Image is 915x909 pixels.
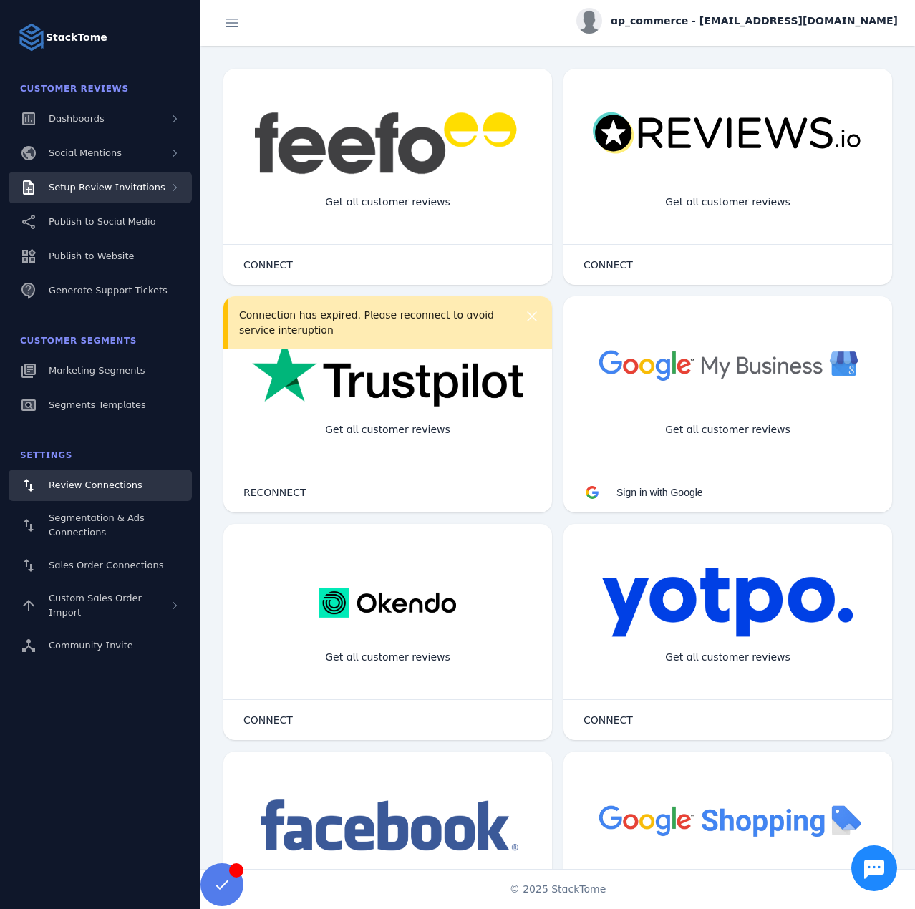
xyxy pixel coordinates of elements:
span: RECONNECT [243,487,306,497]
span: Segmentation & Ads Connections [49,512,145,538]
span: Customer Segments [20,336,137,346]
div: Import Products from Google [643,866,812,904]
img: facebook.png [252,794,523,858]
span: CONNECT [584,715,633,725]
span: © 2025 StackTome [510,882,606,897]
img: feefo.png [252,112,523,175]
button: RECONNECT [229,478,321,507]
span: Custom Sales Order Import [49,593,142,618]
button: CONNECT [569,706,647,734]
button: CONNECT [229,706,307,734]
img: profile.jpg [576,8,602,34]
img: Logo image [17,23,46,52]
span: Publish to Website [49,251,134,261]
div: Get all customer reviews [314,638,462,676]
span: Community Invite [49,640,133,651]
img: okendo.webp [319,567,456,638]
span: Setup Review Invitations [49,182,165,193]
div: Get all customer reviews [654,183,802,221]
img: googlebusiness.png [592,339,863,390]
span: ap_commerce - [EMAIL_ADDRESS][DOMAIN_NAME] [611,14,898,29]
span: Publish to Social Media [49,216,156,227]
a: Sales Order Connections [9,550,192,581]
button: ap_commerce - [EMAIL_ADDRESS][DOMAIN_NAME] [576,8,898,34]
img: yotpo.png [601,567,854,638]
a: Segments Templates [9,389,192,421]
span: CONNECT [243,260,293,270]
span: Segments Templates [49,399,146,410]
div: Get all customer reviews [654,638,802,676]
span: Review Connections [49,480,142,490]
img: trustpilot.png [252,339,523,409]
span: CONNECT [584,260,633,270]
a: Community Invite [9,630,192,661]
span: Sales Order Connections [49,560,163,570]
span: Dashboards [49,113,105,124]
a: Review Connections [9,470,192,501]
a: Generate Support Tickets [9,275,192,306]
span: Customer Reviews [20,84,129,94]
span: CONNECT [243,715,293,725]
span: Generate Support Tickets [49,285,168,296]
span: Settings [20,450,72,460]
div: Get all customer reviews [314,183,462,221]
button: CONNECT [569,251,647,279]
div: Get all customer reviews [654,411,802,449]
span: Social Mentions [49,147,122,158]
a: Marketing Segments [9,355,192,387]
span: Sign in with Google [616,487,703,498]
a: Publish to Website [9,240,192,272]
img: googleshopping.png [592,794,863,845]
span: Marketing Segments [49,365,145,376]
div: Get all customer reviews [314,411,462,449]
div: Connection has expired. Please reconnect to avoid service interuption [239,308,510,338]
button: Sign in with Google [569,478,717,507]
strong: StackTome [46,30,107,45]
a: Segmentation & Ads Connections [9,504,192,547]
a: Publish to Social Media [9,206,192,238]
button: CONNECT [229,251,307,279]
img: reviewsio.svg [592,112,863,155]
